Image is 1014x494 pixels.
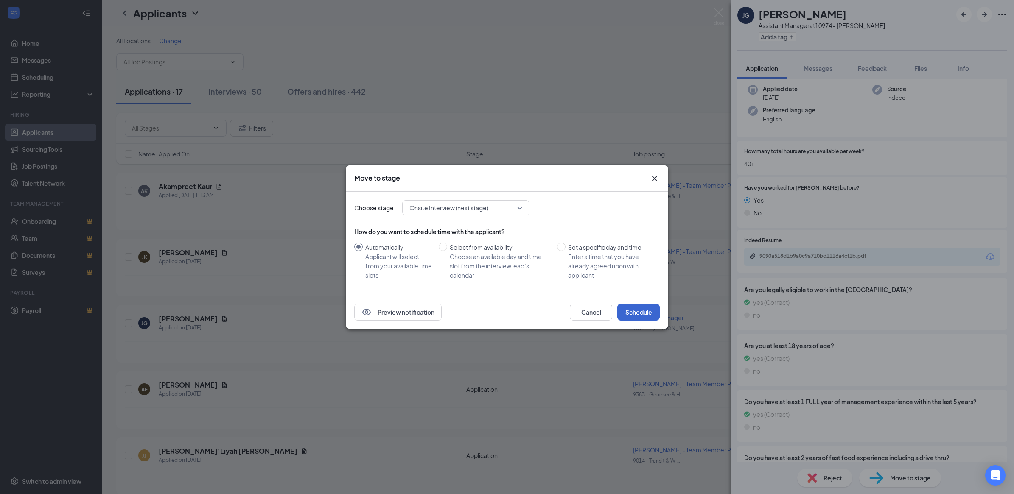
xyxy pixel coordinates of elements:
[354,173,400,183] h3: Move to stage
[570,304,612,321] button: Cancel
[617,304,660,321] button: Schedule
[450,243,550,252] div: Select from availability
[361,307,372,317] svg: Eye
[650,173,660,184] button: Close
[568,243,653,252] div: Set a specific day and time
[409,201,488,214] span: Onsite Interview (next stage)
[354,227,660,236] div: How do you want to schedule time with the applicant?
[650,173,660,184] svg: Cross
[365,252,432,280] div: Applicant will select from your available time slots
[354,203,395,212] span: Choose stage:
[450,252,550,280] div: Choose an available day and time slot from the interview lead’s calendar
[354,304,442,321] button: EyePreview notification
[568,252,653,280] div: Enter a time that you have already agreed upon with applicant
[985,465,1006,486] div: Open Intercom Messenger
[365,243,432,252] div: Automatically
